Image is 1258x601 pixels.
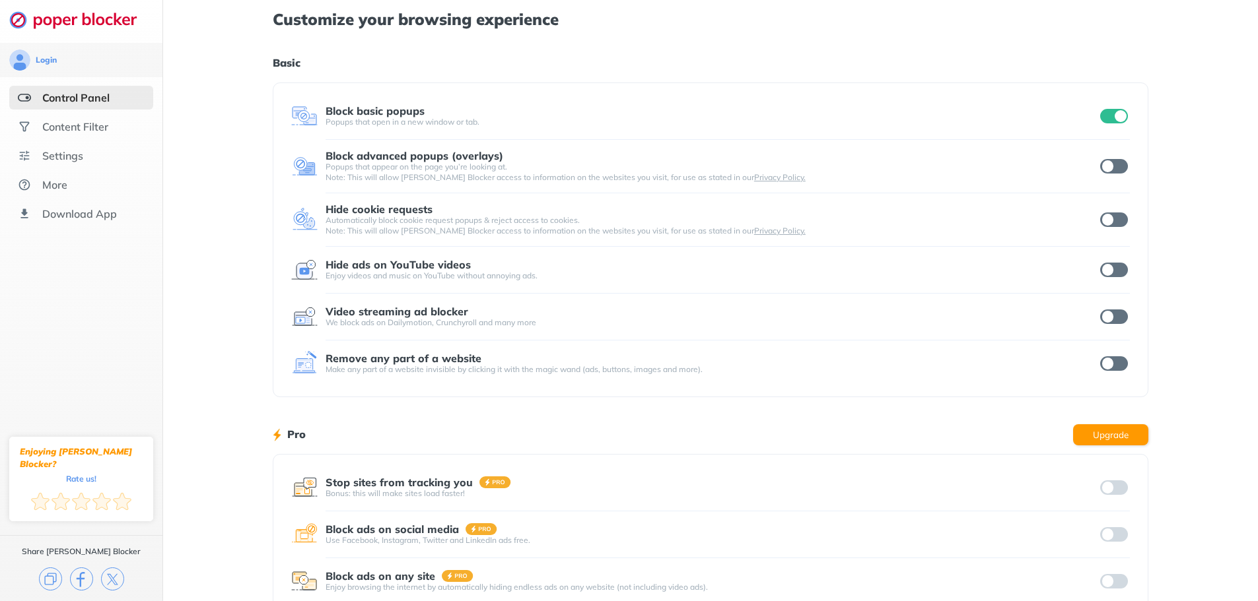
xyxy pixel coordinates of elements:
div: Block basic popups [326,105,425,117]
button: Upgrade [1073,424,1148,445]
div: Automatically block cookie request popups & reject access to cookies. Note: This will allow [PERS... [326,215,1098,236]
div: Enjoy browsing the internet by automatically hiding endless ads on any website (not including vid... [326,582,1098,592]
img: feature icon [291,103,318,129]
div: Enjoy videos and music on YouTube without annoying ads. [326,270,1098,281]
div: Popups that appear on the page you’re looking at. Note: This will allow [PERSON_NAME] Blocker acc... [326,162,1098,183]
div: Block ads on social media [326,523,459,535]
img: feature icon [291,521,318,548]
img: pro-badge.svg [442,570,473,582]
div: Content Filter [42,120,108,133]
div: Login [36,55,57,65]
img: feature icon [291,303,318,330]
div: Bonus: this will make sites load faster! [326,488,1098,499]
img: feature icon [291,153,318,179]
div: Remove any part of a website [326,352,481,364]
img: pro-badge.svg [479,476,511,488]
img: download-app.svg [18,207,31,220]
img: lighting bolt [273,427,281,443]
h1: Customize your browsing experience [273,11,1148,28]
img: about.svg [18,178,31,191]
img: settings.svg [18,149,31,162]
div: Control Panel [42,91,110,104]
a: Privacy Policy. [754,172,806,182]
img: feature icon [291,568,318,594]
img: x.svg [101,567,124,590]
div: Hide ads on YouTube videos [326,259,471,270]
img: facebook.svg [70,567,93,590]
img: pro-badge.svg [466,523,497,535]
h1: Pro [287,426,306,443]
img: logo-webpage.svg [9,11,151,29]
div: Use Facebook, Instagram, Twitter and LinkedIn ads free. [326,535,1098,546]
div: Block ads on any site [326,570,435,582]
div: Popups that open in a new window or tab. [326,117,1098,127]
img: feature icon [291,350,318,377]
img: avatar.svg [9,49,30,71]
img: feature icon [291,474,318,501]
div: Rate us! [66,476,96,482]
div: Hide cookie requests [326,203,433,215]
div: Enjoying [PERSON_NAME] Blocker? [20,445,143,470]
div: Block advanced popups (overlays) [326,150,503,162]
img: feature icon [291,206,318,233]
a: Privacy Policy. [754,226,806,236]
div: Download App [42,207,117,220]
div: Stop sites from tracking you [326,476,473,488]
img: features-selected.svg [18,91,31,104]
img: feature icon [291,257,318,283]
div: Video streaming ad blocker [326,305,468,317]
div: Share [PERSON_NAME] Blocker [22,546,141,557]
img: social.svg [18,120,31,133]
div: We block ads on Dailymotion, Crunchyroll and many more [326,317,1098,328]
h1: Basic [273,54,1148,71]
div: Settings [42,149,83,162]
div: More [42,178,67,191]
div: Make any part of a website invisible by clicking it with the magic wand (ads, buttons, images and... [326,364,1098,375]
img: copy.svg [39,567,62,590]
